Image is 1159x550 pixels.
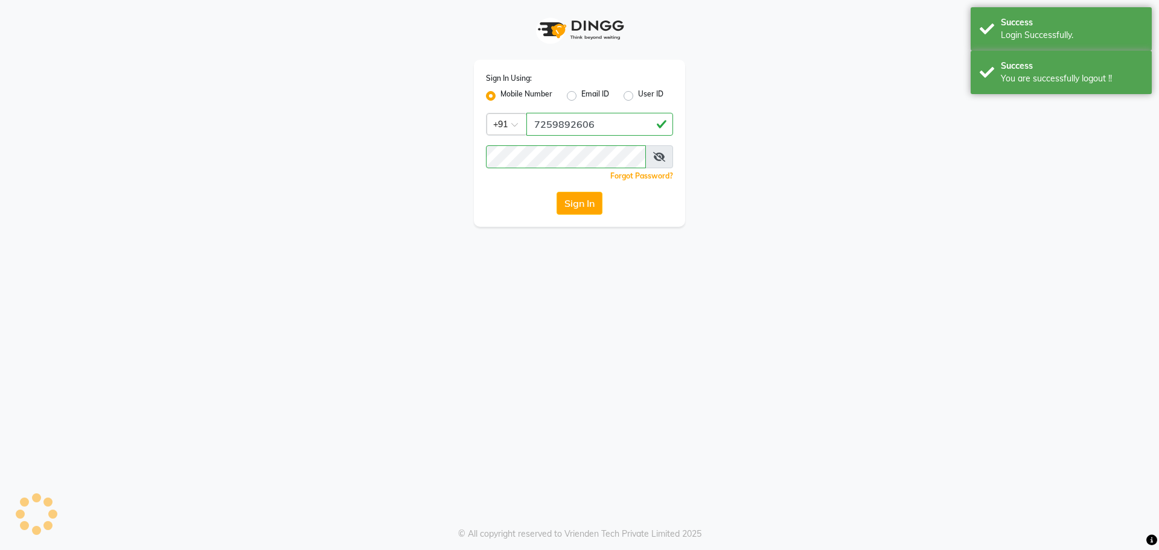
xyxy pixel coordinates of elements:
[1001,16,1143,29] div: Success
[1001,60,1143,72] div: Success
[610,171,673,180] a: Forgot Password?
[638,89,663,103] label: User ID
[557,192,602,215] button: Sign In
[1001,72,1143,85] div: You are successfully logout !!
[531,12,628,48] img: logo1.svg
[486,73,532,84] label: Sign In Using:
[581,89,609,103] label: Email ID
[526,113,673,136] input: Username
[500,89,552,103] label: Mobile Number
[486,145,646,168] input: Username
[1001,29,1143,42] div: Login Successfully.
